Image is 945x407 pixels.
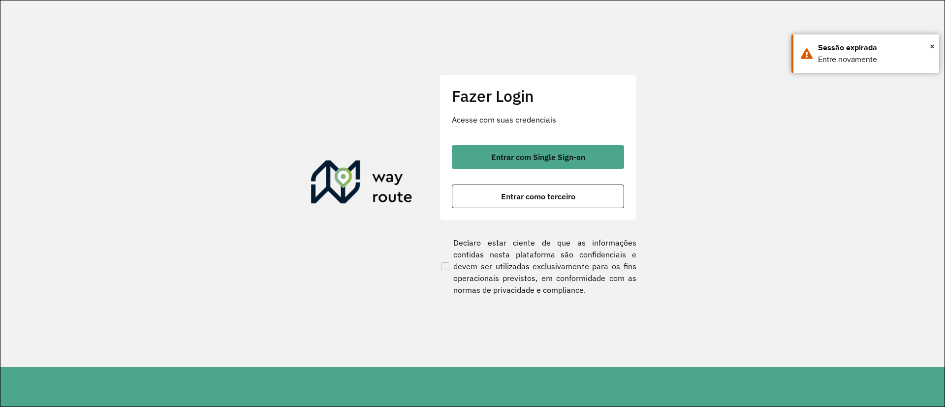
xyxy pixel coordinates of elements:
button: Close [930,39,935,54]
h2: Fazer Login [452,87,624,105]
button: button [452,145,624,169]
div: Entre novamente [818,54,932,65]
span: Entrar como terceiro [501,192,575,200]
span: Entrar com Single Sign-on [491,153,585,161]
label: Declaro estar ciente de que as informações contidas nesta plataforma são confidenciais e devem se... [440,237,636,296]
p: Acesse com suas credenciais [452,114,624,125]
button: button [452,185,624,208]
img: Roteirizador AmbevTech [311,160,412,208]
span: × [930,39,935,54]
div: Sessão expirada [818,42,932,54]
